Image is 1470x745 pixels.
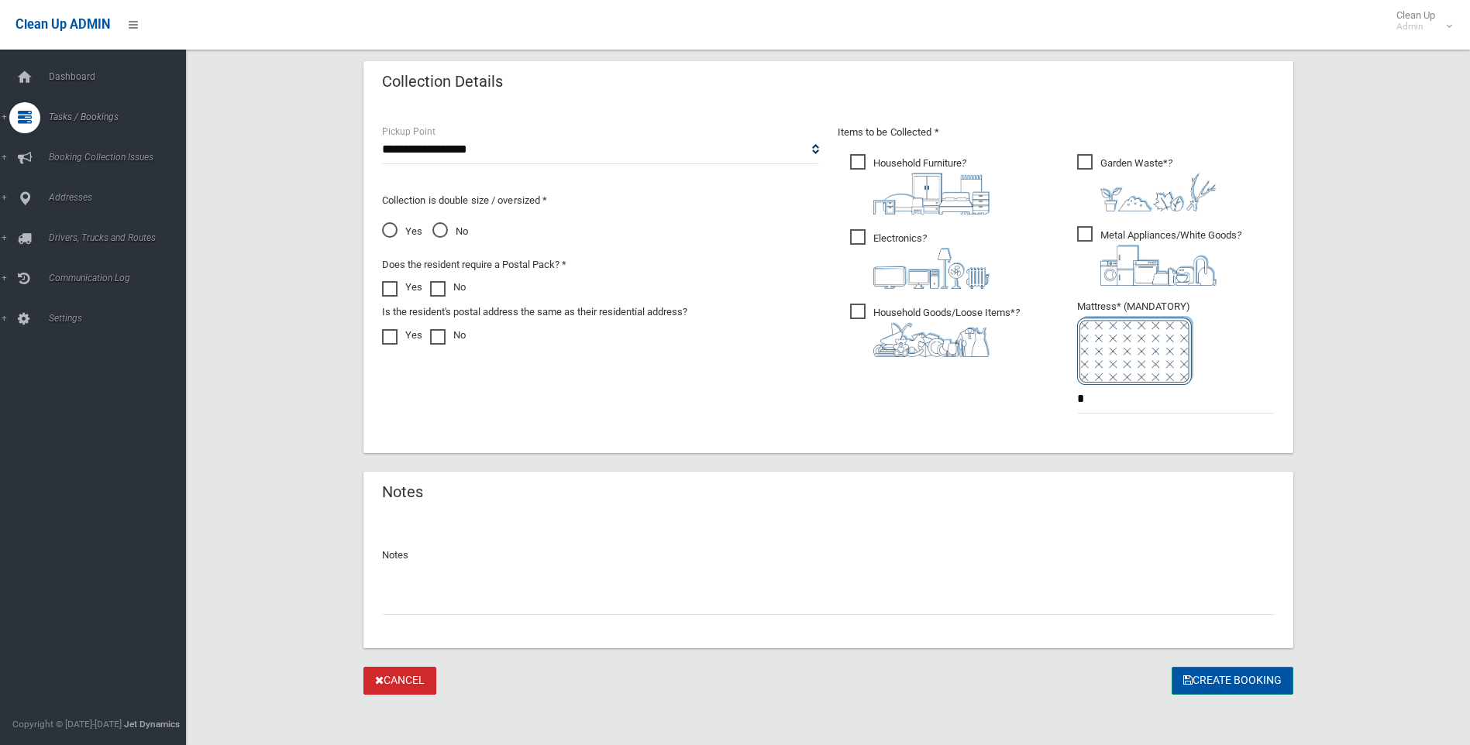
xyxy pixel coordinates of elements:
span: Garden Waste* [1077,154,1217,211]
img: aa9efdbe659d29b613fca23ba79d85cb.png [873,173,990,215]
p: Collection is double size / oversized * [382,191,819,210]
span: Communication Log [44,273,198,283]
label: No [430,326,466,345]
span: Clean Up [1389,9,1451,33]
span: Clean Up ADMIN [15,17,110,32]
img: b13cc3517677393f34c0a387616ef184.png [873,322,990,357]
span: Addresses [44,192,198,203]
label: No [430,278,466,297]
header: Notes [363,477,442,507]
i: ? [1100,157,1217,211]
label: Does the resident require a Postal Pack? * [382,256,566,274]
a: Cancel [363,667,436,695]
i: ? [873,157,990,215]
i: ? [873,232,990,289]
span: Copyright © [DATE]-[DATE] [12,719,122,730]
img: 4fd8a5c772b2c999c83690221e5242e0.png [1100,173,1217,211]
img: e7408bece873d2c1783593a074e5cb2f.png [1077,316,1193,385]
header: Collection Details [363,67,522,97]
i: ? [873,307,1020,357]
span: Mattress* (MANDATORY) [1077,300,1275,385]
span: Tasks / Bookings [44,112,198,122]
label: Yes [382,278,422,297]
p: Items to be Collected * [838,123,1275,142]
span: Electronics [850,229,990,289]
span: Booking Collection Issues [44,152,198,163]
span: Drivers, Trucks and Routes [44,232,198,243]
span: No [432,222,468,241]
span: Yes [382,222,422,241]
p: Notes [382,546,1275,565]
label: Is the resident's postal address the same as their residential address? [382,303,687,321]
span: Metal Appliances/White Goods [1077,226,1241,286]
span: Dashboard [44,71,198,82]
button: Create Booking [1172,667,1293,695]
img: 36c1b0289cb1767239cdd3de9e694f19.png [1100,245,1217,286]
span: Household Goods/Loose Items* [850,304,1020,357]
label: Yes [382,326,422,345]
img: 394712a680b73dbc3d2a6a3a7ffe5a07.png [873,248,990,289]
i: ? [1100,229,1241,286]
small: Admin [1396,21,1435,33]
span: Household Furniture [850,154,990,215]
span: Settings [44,313,198,324]
strong: Jet Dynamics [124,719,180,730]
